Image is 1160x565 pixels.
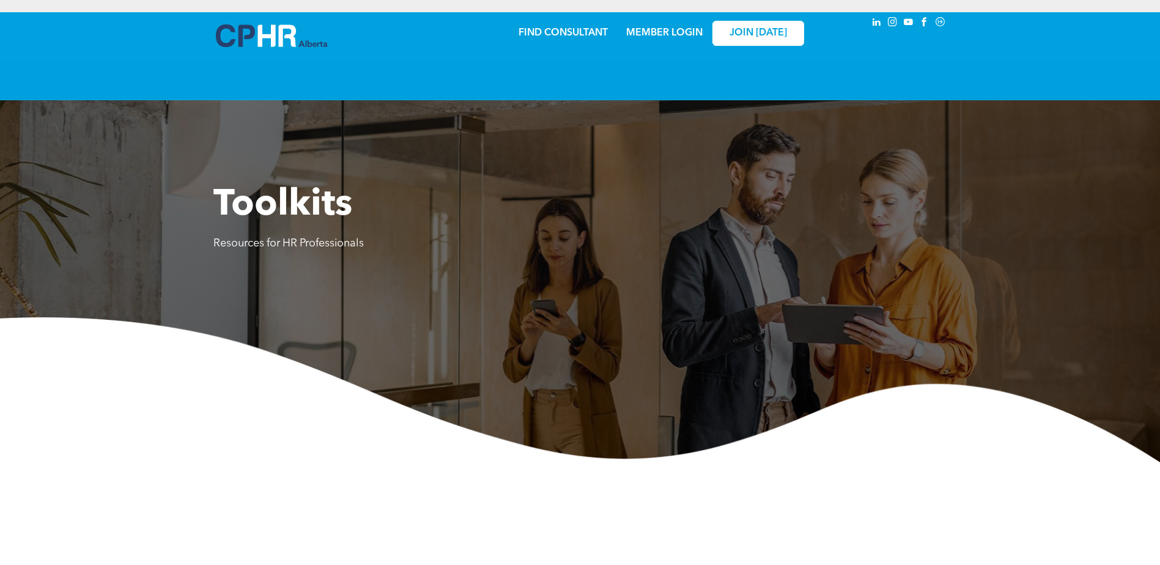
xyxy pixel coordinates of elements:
span: JOIN [DATE] [730,28,787,39]
a: linkedin [870,15,884,32]
span: Toolkits [213,187,352,224]
a: instagram [886,15,900,32]
a: MEMBER LOGIN [626,28,703,38]
a: youtube [902,15,915,32]
a: FIND CONSULTANT [519,28,608,38]
a: facebook [918,15,931,32]
span: Resources for HR Professionals [213,238,364,249]
a: Social network [934,15,947,32]
a: JOIN [DATE] [712,21,804,46]
img: A blue and white logo for cp alberta [216,24,327,47]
